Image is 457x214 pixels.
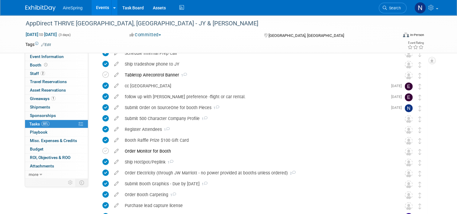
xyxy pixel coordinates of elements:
[122,59,393,69] div: Ship tradeshow phone to JY
[405,170,413,177] img: Unassigned
[25,128,88,136] a: Playbook
[25,61,88,69] a: Booth
[418,51,421,57] i: Move task
[111,181,122,186] a: edit
[405,93,413,101] img: erica arjona
[418,160,421,166] i: Move task
[418,95,421,100] i: Move task
[122,190,393,200] div: Order Booth Carpeting
[200,117,208,121] span: 1
[410,33,424,37] div: In-Person
[122,70,393,80] div: Tabletop AIrecontrol Banner
[41,43,51,47] a: Edit
[269,33,344,38] span: [GEOGRAPHIC_DATA], [GEOGRAPHIC_DATA]
[111,148,122,154] a: edit
[25,95,88,103] a: Giveaways1
[43,63,49,67] span: Booth not reserved yet
[414,2,426,14] img: Natalie Pyron
[418,116,421,122] i: Move task
[405,104,413,112] img: Natalie Pyron
[111,170,122,176] a: edit
[122,135,393,145] div: Booth Raffle Prize $100 Gift Card
[111,72,122,78] a: edit
[405,202,413,210] img: Unassigned
[111,94,122,99] a: edit
[122,179,393,189] div: Submit Booth Graphics - Due by [DATE]
[407,41,424,44] div: Event Rating
[41,122,50,126] span: 88%
[122,200,393,211] div: Purchase lead capture license
[379,3,407,13] a: Search
[30,54,64,59] span: Event Information
[25,32,57,37] span: [DATE] [DATE]
[40,71,45,76] span: 2
[418,62,421,68] i: Move task
[30,79,67,84] span: Travel Reservations
[418,203,421,209] i: Move task
[111,203,122,208] a: edit
[288,171,296,175] span: 2
[30,164,54,168] span: Attachments
[30,63,49,67] span: Booth
[405,83,413,90] img: erica arjona
[24,18,390,29] div: AppDirect THRIVE [GEOGRAPHIC_DATA], [GEOGRAPHIC_DATA] - JY & [PERSON_NAME]
[122,81,388,91] div: cc [GEOGRAPHIC_DATA]
[58,33,71,37] span: (3 days)
[25,41,51,47] td: Tags
[418,149,421,155] i: Move task
[111,83,122,89] a: edit
[122,92,388,102] div: follow up with [PERSON_NAME] preference -flight or car rental.
[122,124,393,135] div: Register Attendees
[127,32,163,38] button: Committed
[111,105,122,110] a: edit
[122,168,393,178] div: Order Electricity (through JW Marriott - no power provided at booths unless ordered)
[25,78,88,86] a: Travel Reservations
[76,179,88,186] td: Toggle Event Tabs
[111,127,122,132] a: edit
[405,148,413,156] img: Unassigned
[30,155,70,160] span: ROI, Objectives & ROO
[168,193,176,197] span: 1
[418,127,421,133] i: Move task
[405,50,413,58] img: Unassigned
[30,71,45,76] span: Staff
[418,73,421,79] i: Move task
[111,61,122,67] a: edit
[25,53,88,61] a: Event Information
[30,96,56,101] span: Giveaways
[63,5,82,10] span: AireSpring
[25,120,88,128] a: Tasks88%
[122,113,393,124] div: Submit 500 Character Company Profile
[418,84,421,89] i: Move task
[25,162,88,170] a: Attachments
[166,160,173,164] span: 1
[30,88,66,92] span: Asset Reservations
[387,6,401,10] span: Search
[418,138,421,144] i: Move task
[111,159,122,165] a: edit
[405,115,413,123] img: Unassigned
[65,179,76,186] td: Personalize Event Tab Strip
[122,102,388,113] div: Submit Order on SourceOne for booth Pieces
[30,105,50,109] span: Shipments
[25,170,88,179] a: more
[111,116,122,121] a: edit
[418,171,421,177] i: Move task
[405,61,413,69] img: Unassigned
[179,73,187,77] span: 1
[29,122,50,126] span: Tasks
[122,157,393,167] div: Ship HotSpot/Peplink
[25,112,88,120] a: Sponsorships
[38,32,44,37] span: to
[30,147,43,151] span: Budget
[25,86,88,94] a: Asset Reservations
[25,70,88,78] a: Staff2
[403,32,409,37] img: Format-Inperson.png
[30,138,77,143] span: Misc. Expenses & Credits
[405,180,413,188] img: Unassigned
[51,96,56,101] span: 1
[418,182,421,187] i: Move task
[111,192,122,197] a: edit
[162,128,170,132] span: 1
[200,182,208,186] span: 1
